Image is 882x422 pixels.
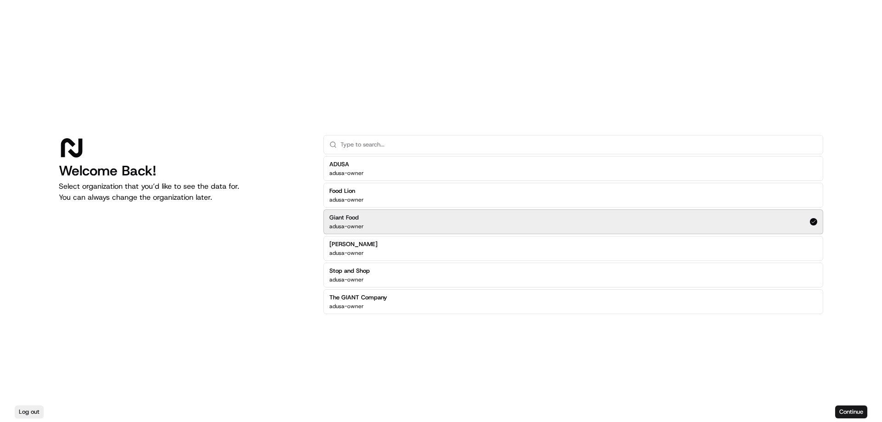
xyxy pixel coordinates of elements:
[59,163,309,179] h1: Welcome Back!
[329,293,387,302] h2: The GIANT Company
[329,276,364,283] p: adusa-owner
[329,196,364,203] p: adusa-owner
[329,214,364,222] h2: Giant Food
[329,160,364,169] h2: ADUSA
[329,240,378,248] h2: [PERSON_NAME]
[835,405,867,418] button: Continue
[340,135,817,154] input: Type to search...
[329,169,364,177] p: adusa-owner
[329,249,364,257] p: adusa-owner
[329,303,364,310] p: adusa-owner
[329,187,364,195] h2: Food Lion
[329,223,364,230] p: adusa-owner
[329,267,370,275] h2: Stop and Shop
[323,154,823,316] div: Suggestions
[59,181,309,203] p: Select organization that you’d like to see the data for. You can always change the organization l...
[15,405,44,418] button: Log out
